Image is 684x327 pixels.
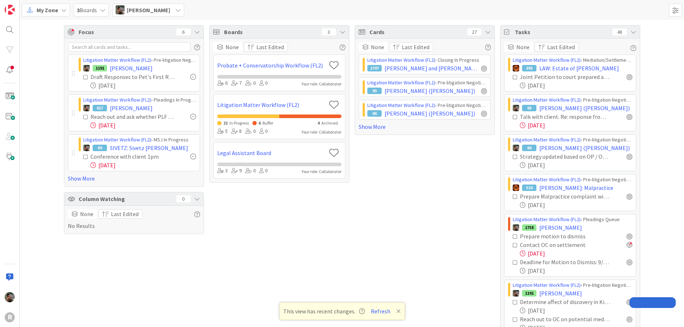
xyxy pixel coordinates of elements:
[520,161,632,169] div: [DATE]
[98,209,143,219] button: Last Edited
[513,216,581,223] a: Litigation Matter Workflow (FL2)
[513,224,519,231] img: MW
[317,120,320,126] span: 4
[513,136,581,143] a: Litigation Matter Workflow (FL2)
[217,127,228,135] div: 5
[367,102,487,109] div: › Pre-litigation Negotiation
[367,102,435,108] a: Litigation Matter Workflow (FL2)
[217,167,228,175] div: 3
[321,120,338,126] span: Archived
[539,289,582,298] span: [PERSON_NAME]
[520,81,632,90] div: [DATE]
[283,307,365,316] span: This view has recent changes.
[90,112,175,121] div: Reach out and ask whether PLF will accept service
[83,145,90,151] img: MW
[513,216,632,223] div: › Pleadings Queue
[217,79,228,87] div: 6
[245,127,256,135] div: 0
[259,120,261,126] span: 6
[68,42,191,52] input: Search all cards and tasks...
[467,28,481,36] div: 27
[539,144,630,152] span: [PERSON_NAME] ([PERSON_NAME])
[513,56,632,64] div: › Mediation/Settlement in Progress
[83,57,151,63] a: Litigation Matter Workflow (FL2)
[259,167,267,175] div: 0
[5,292,15,302] img: MW
[520,201,632,209] div: [DATE]
[245,167,256,175] div: 0
[367,57,435,63] a: Litigation Matter Workflow (FL2)
[110,64,153,73] span: [PERSON_NAME]
[522,184,536,191] div: 516
[513,136,632,144] div: › Pre-litigation Negotiation
[367,56,487,64] div: › Closing In Progress
[513,57,581,63] a: Litigation Matter Workflow (FL2)
[83,136,151,143] a: Litigation Matter Workflow (FL2)
[127,6,170,14] span: [PERSON_NAME]
[513,281,632,289] div: › Pre-litigation Negotiation
[90,161,196,169] div: [DATE]
[224,28,318,36] span: Boards
[385,64,478,73] span: [PERSON_NAME] and [PERSON_NAME]
[68,174,200,183] a: Show More
[93,145,107,151] div: 80
[520,73,611,81] div: Joint Petition to court prepared after fiduciary identified
[111,210,139,218] span: Last Edited
[539,64,619,73] span: LAW: Estate of [PERSON_NAME]
[262,120,273,126] span: Buffer
[613,28,627,36] div: 48
[217,61,326,70] a: Probate + Conservatorship Workflow (FL2)
[83,65,90,71] img: MW
[302,168,341,175] div: Your role: Collaborator
[513,176,632,183] div: › Pre-litigation Negotiation
[367,110,382,117] div: 66
[259,79,267,87] div: 0
[385,87,475,95] span: [PERSON_NAME] ([PERSON_NAME])
[513,96,632,104] div: › Pre-litigation Negotiation
[368,307,393,316] button: Refresh
[80,210,93,218] span: None
[359,122,491,131] a: Show More
[217,149,326,157] a: Legal Assistant Board
[110,144,188,152] span: SIVETZ: Sivetz [PERSON_NAME]
[110,104,153,112] span: [PERSON_NAME]
[231,167,242,175] div: 9
[79,28,171,36] span: Focus
[93,105,107,111] div: 617
[37,6,58,14] span: My Zone
[522,290,536,296] div: 1191
[513,184,519,191] img: TR
[322,28,336,36] div: 3
[79,195,173,203] span: Column Watching
[90,121,196,130] div: [DATE]
[176,28,191,36] div: 6
[513,176,581,183] a: Litigation Matter Workflow (FL2)
[244,42,288,52] button: Last Edited
[520,266,632,275] div: [DATE]
[225,43,239,51] span: None
[367,79,435,86] a: Litigation Matter Workflow (FL2)
[367,88,382,94] div: 93
[520,315,611,323] div: Reach out to OC on potential mediation or settlement
[547,43,575,51] span: Last Edited
[367,65,382,71] div: 1707
[176,195,191,202] div: 0
[520,249,632,258] div: [DATE]
[77,6,80,14] b: 3
[83,136,196,144] div: › MSJ In Progress
[83,96,196,104] div: › Pleadings In Progress
[520,258,611,266] div: Deadline for Motion to Dismiss: 9/7 - 5 days before 9/12 Hearing
[231,79,242,87] div: 7
[367,79,487,87] div: › Pre-litigation Negotiation
[513,290,519,296] img: MW
[520,240,603,249] div: Contact OC on settlement
[522,65,536,71] div: 393
[90,73,175,81] div: Draft Responses to Pet's First RFPs and ROGs
[520,152,611,161] div: Strategy updated based on OP / OC Response + Checklist Items Created as needed
[385,109,475,118] span: [PERSON_NAME] ([PERSON_NAME])
[83,97,151,103] a: Litigation Matter Workflow (FL2)
[520,112,611,121] div: Talk with client. Re: response from OC on demand letters.
[223,120,228,126] span: 21
[520,298,611,306] div: Determine affect of discovery in King Co.
[217,101,326,109] a: Litigation Matter Workflow (FL2)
